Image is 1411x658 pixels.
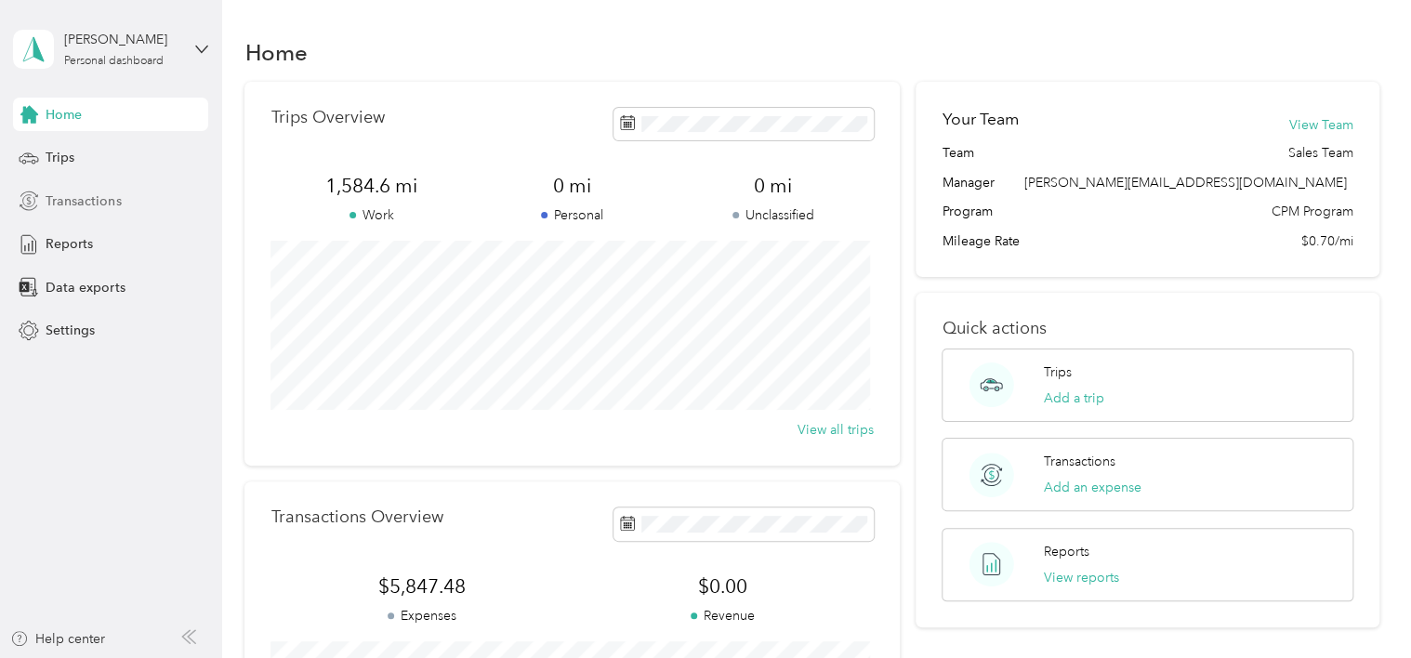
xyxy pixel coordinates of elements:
[46,148,74,167] span: Trips
[1288,143,1353,163] span: Sales Team
[270,108,384,127] p: Trips Overview
[673,173,874,199] span: 0 mi
[1301,231,1353,251] span: $0.70/mi
[1272,202,1353,221] span: CPM Program
[942,143,973,163] span: Team
[942,108,1018,131] h2: Your Team
[942,231,1019,251] span: Mileage Rate
[270,507,442,527] p: Transactions Overview
[573,573,874,599] span: $0.00
[1307,554,1411,658] iframe: Everlance-gr Chat Button Frame
[270,606,572,625] p: Expenses
[573,606,874,625] p: Revenue
[270,205,471,225] p: Work
[673,205,874,225] p: Unclassified
[942,202,992,221] span: Program
[46,321,95,340] span: Settings
[270,573,572,599] span: $5,847.48
[1044,362,1072,382] p: Trips
[46,191,121,211] span: Transactions
[1044,478,1141,497] button: Add an expense
[1044,542,1089,561] p: Reports
[942,319,1352,338] p: Quick actions
[472,173,673,199] span: 0 mi
[64,30,180,49] div: [PERSON_NAME]
[46,278,125,297] span: Data exports
[1289,115,1353,135] button: View Team
[1024,175,1347,191] span: [PERSON_NAME][EMAIL_ADDRESS][DOMAIN_NAME]
[1044,388,1104,408] button: Add a trip
[1044,452,1115,471] p: Transactions
[46,105,82,125] span: Home
[244,43,307,62] h1: Home
[270,173,471,199] span: 1,584.6 mi
[942,173,994,192] span: Manager
[798,420,874,440] button: View all trips
[64,56,164,67] div: Personal dashboard
[1044,568,1119,587] button: View reports
[46,234,93,254] span: Reports
[10,629,105,649] button: Help center
[472,205,673,225] p: Personal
